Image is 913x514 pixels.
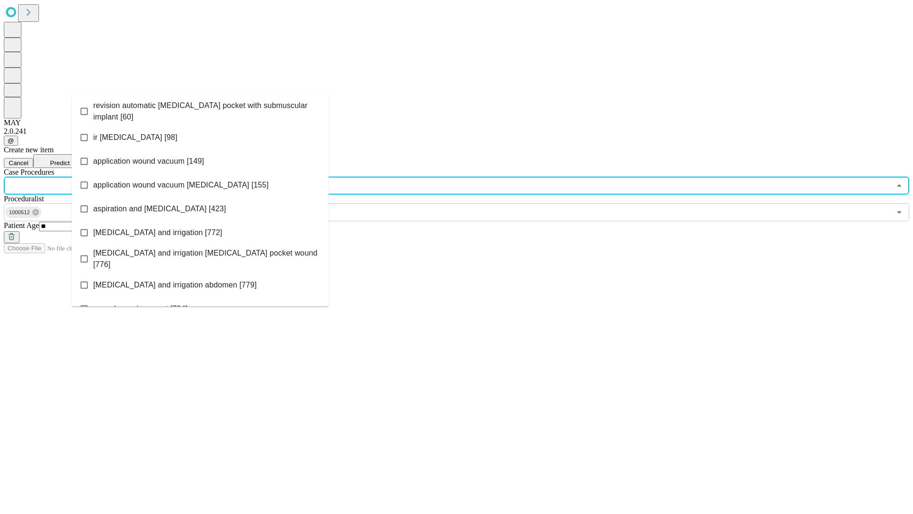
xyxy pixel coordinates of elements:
[93,247,321,270] span: [MEDICAL_DATA] and irrigation [MEDICAL_DATA] pocket wound [776]
[9,159,29,167] span: Cancel
[93,279,257,291] span: [MEDICAL_DATA] and irrigation abdomen [779]
[93,132,177,143] span: ir [MEDICAL_DATA] [98]
[4,195,44,203] span: Proceduralist
[4,168,54,176] span: Scheduled Procedure
[93,203,226,215] span: aspiration and [MEDICAL_DATA] [423]
[4,136,18,146] button: @
[93,100,321,123] span: revision automatic [MEDICAL_DATA] pocket with submuscular implant [60]
[50,159,69,167] span: Predict
[33,154,77,168] button: Predict
[4,127,909,136] div: 2.0.241
[893,179,906,192] button: Close
[8,137,14,144] span: @
[93,227,222,238] span: [MEDICAL_DATA] and irrigation [772]
[93,303,188,315] span: wound vac placement [784]
[5,207,34,218] span: 1000512
[93,156,204,167] span: application wound vacuum [149]
[4,146,54,154] span: Create new item
[93,179,269,191] span: application wound vacuum [MEDICAL_DATA] [155]
[5,207,41,218] div: 1000512
[893,206,906,219] button: Open
[4,158,33,168] button: Cancel
[4,119,909,127] div: MAY
[4,221,39,229] span: Patient Age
